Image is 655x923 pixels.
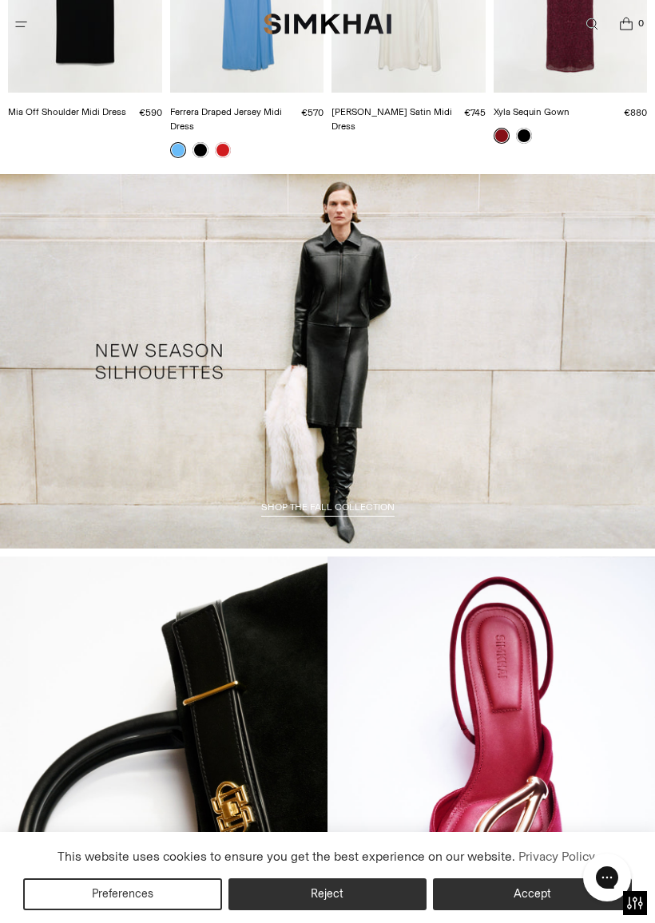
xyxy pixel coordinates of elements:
[301,107,324,118] span: €570
[634,16,649,30] span: 0
[228,878,427,910] button: Reject
[575,8,608,41] a: Open search modal
[433,878,632,910] button: Accept
[170,106,282,132] a: Ferrera Draped Jersey Midi Dress
[261,501,395,513] span: SHOP THE FALL COLLECTION
[264,13,391,36] a: SIMKHAI
[575,848,639,907] iframe: Gorgias live chat messenger
[23,878,222,910] button: Preferences
[464,107,486,118] span: €745
[624,107,647,118] span: €880
[261,501,395,517] a: SHOP THE FALL COLLECTION
[609,8,642,41] a: Open cart modal
[5,8,38,41] button: Open menu modal
[331,106,452,132] a: [PERSON_NAME] Satin Midi Dress
[58,849,515,864] span: This website uses cookies to ensure you get the best experience on our website.
[515,845,597,869] a: Privacy Policy (opens in a new tab)
[494,106,570,117] a: Xyla Sequin Gown
[139,107,162,118] span: €590
[8,106,126,117] a: Mia Off Shoulder Midi Dress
